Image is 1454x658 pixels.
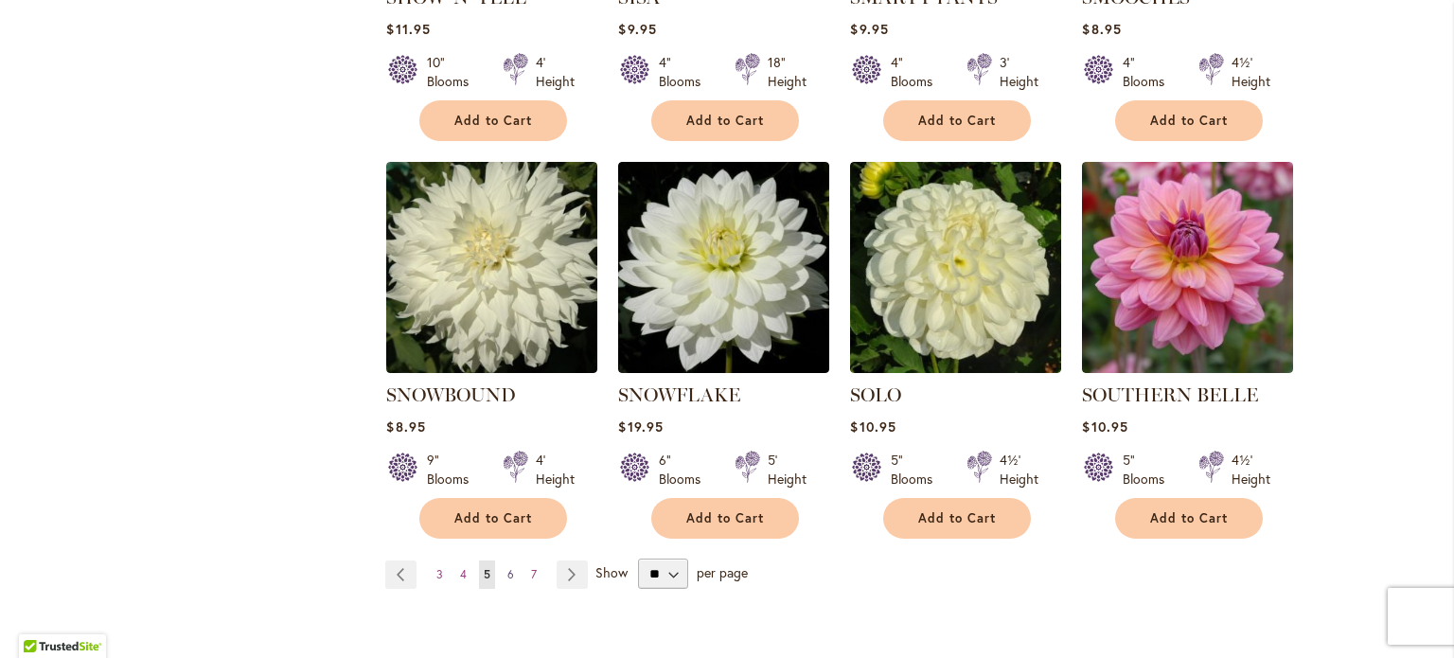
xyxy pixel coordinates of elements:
span: $8.95 [386,418,425,436]
span: Add to Cart [686,510,764,526]
div: 4" Blooms [659,53,712,91]
button: Add to Cart [1115,100,1263,141]
button: Add to Cart [883,100,1031,141]
a: SOLO [850,359,1061,377]
span: Add to Cart [918,113,996,129]
span: Add to Cart [1150,113,1228,129]
a: 6 [503,560,519,589]
div: 4" Blooms [1123,53,1176,91]
a: SNOWFLAKE [618,359,829,377]
span: Add to Cart [454,113,532,129]
span: Add to Cart [454,510,532,526]
button: Add to Cart [419,100,567,141]
span: $8.95 [1082,20,1121,38]
div: 10" Blooms [427,53,480,91]
div: 18" Height [768,53,807,91]
div: 5" Blooms [1123,451,1176,489]
div: 4½' Height [1232,53,1270,91]
span: Add to Cart [686,113,764,129]
span: 5 [484,567,490,581]
span: $9.95 [850,20,888,38]
iframe: Launch Accessibility Center [14,591,67,644]
img: SOLO [850,162,1061,373]
span: 4 [460,567,467,581]
img: SOUTHERN BELLE [1082,162,1293,373]
a: Snowbound [386,359,597,377]
a: SNOWBOUND [386,383,516,406]
span: $11.95 [386,20,430,38]
a: SNOWFLAKE [618,383,740,406]
img: Snowbound [386,162,597,373]
span: $9.95 [618,20,656,38]
button: Add to Cart [651,100,799,141]
button: Add to Cart [419,498,567,539]
span: $10.95 [1082,418,1127,436]
span: $10.95 [850,418,895,436]
div: 5' Height [768,451,807,489]
div: 9" Blooms [427,451,480,489]
a: SOUTHERN BELLE [1082,359,1293,377]
span: per page [697,563,748,581]
a: SOLO [850,383,901,406]
a: 4 [455,560,471,589]
div: 3' Height [1000,53,1038,91]
span: Add to Cart [918,510,996,526]
div: 4' Height [536,53,575,91]
span: $19.95 [618,418,663,436]
span: 7 [531,567,537,581]
button: Add to Cart [883,498,1031,539]
a: 3 [432,560,448,589]
button: Add to Cart [1115,498,1263,539]
span: Add to Cart [1150,510,1228,526]
button: Add to Cart [651,498,799,539]
span: 6 [507,567,514,581]
div: 6" Blooms [659,451,712,489]
span: 3 [436,567,443,581]
div: 4½' Height [1232,451,1270,489]
div: 5" Blooms [891,451,944,489]
a: SOUTHERN BELLE [1082,383,1258,406]
span: Show [595,563,628,581]
div: 4½' Height [1000,451,1038,489]
img: SNOWFLAKE [618,162,829,373]
div: 4' Height [536,451,575,489]
div: 4" Blooms [891,53,944,91]
a: 7 [526,560,541,589]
